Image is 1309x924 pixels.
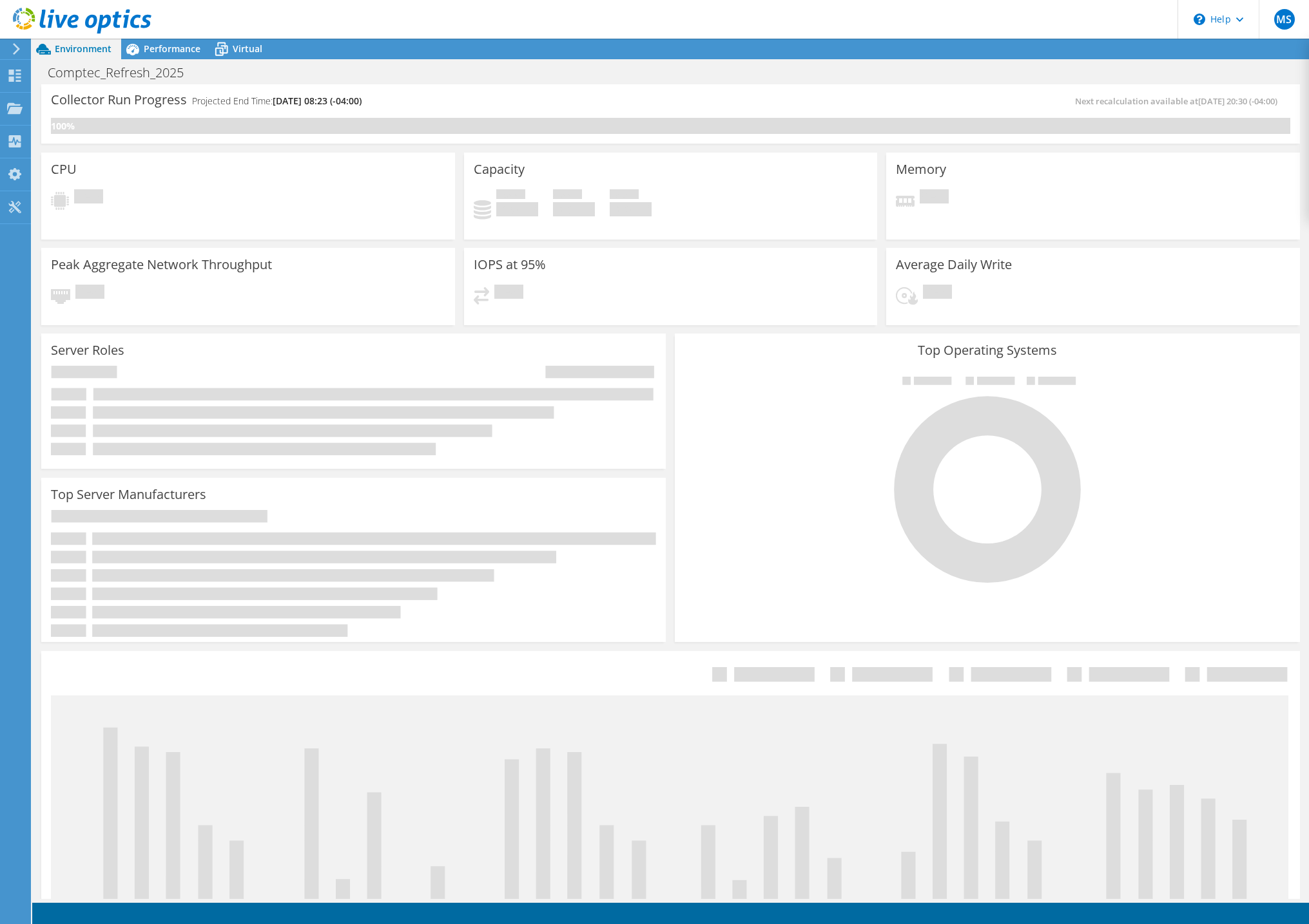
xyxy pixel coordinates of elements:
h3: Memory [896,162,946,176]
h3: Average Daily Write [896,258,1012,272]
span: Pending [920,189,949,207]
h3: Peak Aggregate Network Throughput [51,258,272,272]
span: Next recalculation available at [1075,95,1284,107]
h3: CPU [51,162,77,176]
span: [DATE] 20:30 (-04:00) [1198,95,1277,107]
h4: 0 GiB [553,202,595,216]
span: Virtual [233,42,262,55]
span: Pending [923,285,952,302]
h3: Server Roles [51,343,124,357]
span: [DATE] 08:23 (-04:00) [273,95,362,107]
h3: Top Operating Systems [684,343,1290,357]
span: MS [1274,9,1295,30]
span: Total [610,189,639,202]
h1: Comptec_Refresh_2025 [42,66,204,80]
h4: 0 GiB [610,202,652,216]
h3: Capacity [474,162,525,176]
h3: IOPS at 95% [474,258,546,272]
svg: \n [1194,14,1205,25]
span: Free [553,189,582,202]
span: Pending [74,189,103,207]
span: Pending [494,285,523,302]
h4: Projected End Time: [192,94,362,108]
span: Used [496,189,525,202]
h4: 0 GiB [496,202,538,216]
span: Performance [144,42,200,55]
span: Environment [55,42,112,55]
h3: Top Server Manufacturers [51,487,206,502]
span: Pending [75,285,104,302]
